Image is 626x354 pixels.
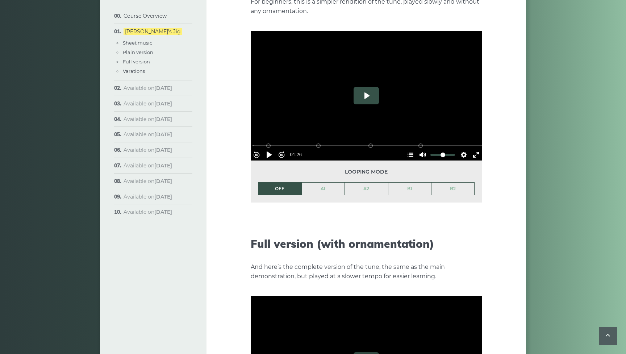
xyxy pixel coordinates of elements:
a: A2 [345,183,388,195]
a: B2 [431,183,474,195]
strong: [DATE] [154,116,172,122]
h2: Full version (with ornamentation) [251,237,482,250]
a: A1 [302,183,345,195]
strong: [DATE] [154,100,172,107]
span: Available on [124,209,172,215]
a: Course Overview [124,13,167,19]
a: [PERSON_NAME]’s Jig [124,28,182,35]
strong: [DATE] [154,147,172,153]
span: Available on [124,100,172,107]
a: Sheet music [123,40,152,46]
strong: [DATE] [154,85,172,91]
span: Available on [124,116,172,122]
a: Varations [123,68,145,74]
span: Available on [124,193,172,200]
a: Plain version [123,49,153,55]
strong: [DATE] [154,193,172,200]
strong: [DATE] [154,162,172,169]
p: And here’s the complete version of the tune, the same as the main demonstration, but played at a ... [251,262,482,281]
span: Available on [124,131,172,138]
strong: [DATE] [154,209,172,215]
span: Available on [124,85,172,91]
strong: [DATE] [154,131,172,138]
span: Available on [124,178,172,184]
a: Full version [123,59,150,64]
span: Available on [124,162,172,169]
strong: [DATE] [154,178,172,184]
span: Available on [124,147,172,153]
a: B1 [388,183,431,195]
span: Looping mode [258,168,475,176]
